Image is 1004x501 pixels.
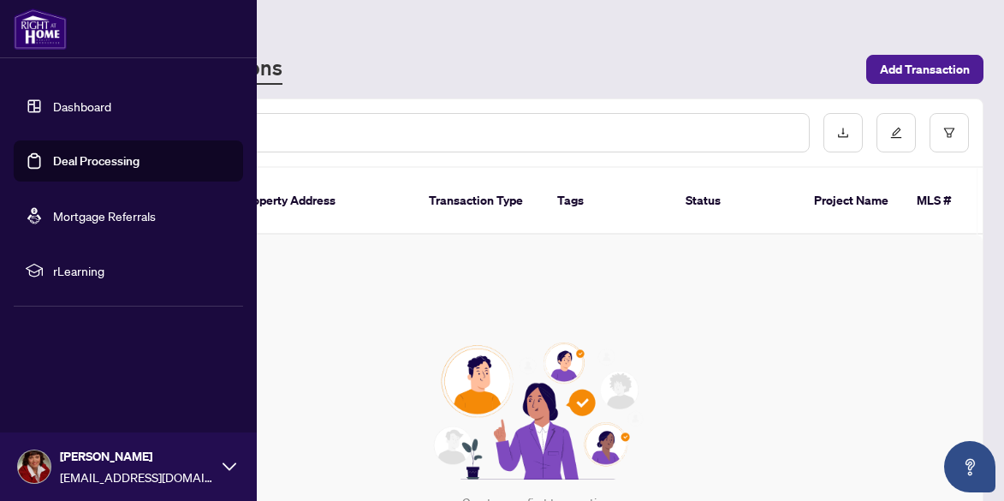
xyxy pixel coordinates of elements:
th: Transaction Type [415,168,544,235]
img: Profile Icon [18,450,50,483]
a: Dashboard [53,98,111,114]
th: Project Name [800,168,903,235]
th: Property Address [227,168,415,235]
a: Mortgage Referrals [53,208,156,224]
button: Add Transaction [866,55,983,84]
span: rLearning [53,261,231,280]
a: Deal Processing [53,153,140,169]
button: edit [876,113,916,152]
button: Open asap [944,441,995,492]
span: download [837,127,849,139]
img: logo [14,9,67,50]
span: filter [943,127,955,139]
button: download [823,113,863,152]
span: edit [890,127,902,139]
img: Null State Icon [426,343,647,480]
span: Add Transaction [880,56,970,83]
th: Status [672,168,800,235]
span: [PERSON_NAME] [60,447,214,466]
button: filter [930,113,969,152]
th: Tags [544,168,672,235]
span: [EMAIL_ADDRESS][DOMAIN_NAME] [60,468,214,486]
